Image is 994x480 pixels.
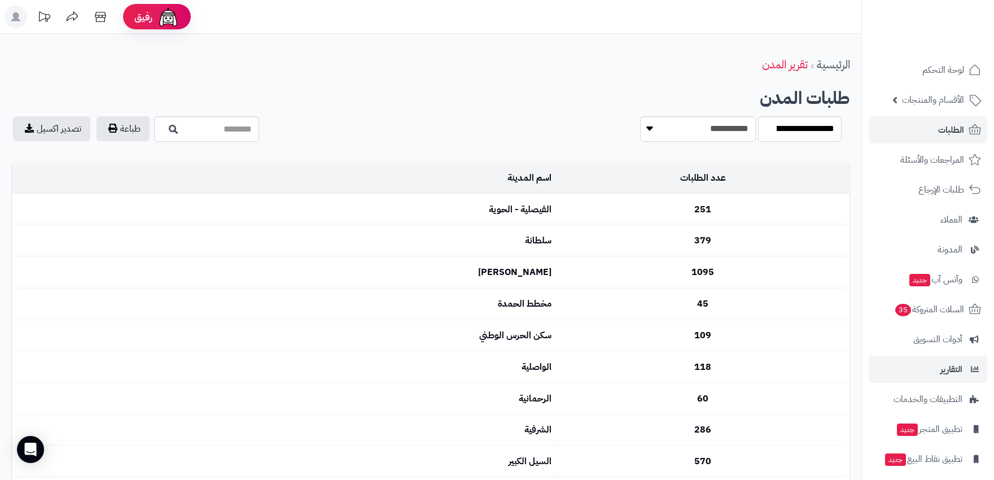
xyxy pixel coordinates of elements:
[894,302,964,317] span: السلات المتروكة
[694,329,711,342] b: 109
[97,116,150,141] button: طباعة
[885,453,906,466] span: جديد
[697,392,708,405] b: 60
[157,6,179,28] img: ai-face.png
[869,176,987,203] a: طلبات الإرجاع
[694,455,711,468] b: 570
[908,272,962,287] span: وآتس آب
[869,236,987,263] a: المدونة
[902,92,964,108] span: الأقسام والمنتجات
[894,391,962,407] span: التطبيقات والخدمات
[519,392,551,405] b: الرحمانية
[909,274,930,286] span: جديد
[918,182,964,198] span: طلبات الإرجاع
[938,242,962,258] span: المدونة
[525,234,551,247] b: سلطانة
[938,122,964,138] span: الطلبات
[760,85,850,111] b: طلبات المدن
[694,203,711,216] b: 251
[896,421,962,437] span: تطبيق المتجر
[694,234,711,247] b: 379
[869,446,987,473] a: تطبيق نقاط البيعجديد
[479,329,551,342] b: سكن الحرس الوطني
[12,163,556,194] td: اسم المدينة
[762,56,808,73] a: تقرير المدن
[869,116,987,143] a: الطلبات
[869,416,987,443] a: تطبيق المتجرجديد
[940,212,962,228] span: العملاء
[884,451,962,467] span: تطبيق نقاط البيع
[522,360,551,374] b: الواصلية
[134,10,152,24] span: رفيق
[869,266,987,293] a: وآتس آبجديد
[869,326,987,353] a: أدوات التسويق
[694,360,711,374] b: 118
[869,296,987,323] a: السلات المتروكة35
[922,62,964,78] span: لوحة التحكم
[509,455,551,468] b: السيل الكبير
[869,356,987,383] a: التقارير
[17,436,44,463] div: Open Intercom Messenger
[817,56,850,73] a: الرئيسية
[869,146,987,173] a: المراجعات والأسئلة
[13,116,90,141] a: تصدير اكسيل
[900,152,964,168] span: المراجعات والأسئلة
[691,265,714,279] b: 1095
[697,297,708,311] b: 45
[869,206,987,233] a: العملاء
[694,423,711,437] b: 286
[498,297,551,311] b: مخطط الحمدة
[895,304,911,316] span: 35
[940,361,962,377] span: التقارير
[556,163,850,194] td: عدد الطلبات
[30,6,58,31] a: تحديثات المنصة
[897,424,918,436] span: جديد
[913,331,962,347] span: أدوات التسويق
[869,56,987,84] a: لوحة التحكم
[478,265,551,279] b: [PERSON_NAME]
[917,8,983,32] img: logo-2.png
[489,203,551,216] b: الفيصلية - الحوية
[869,386,987,413] a: التطبيقات والخدمات
[524,423,551,437] b: الشرفية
